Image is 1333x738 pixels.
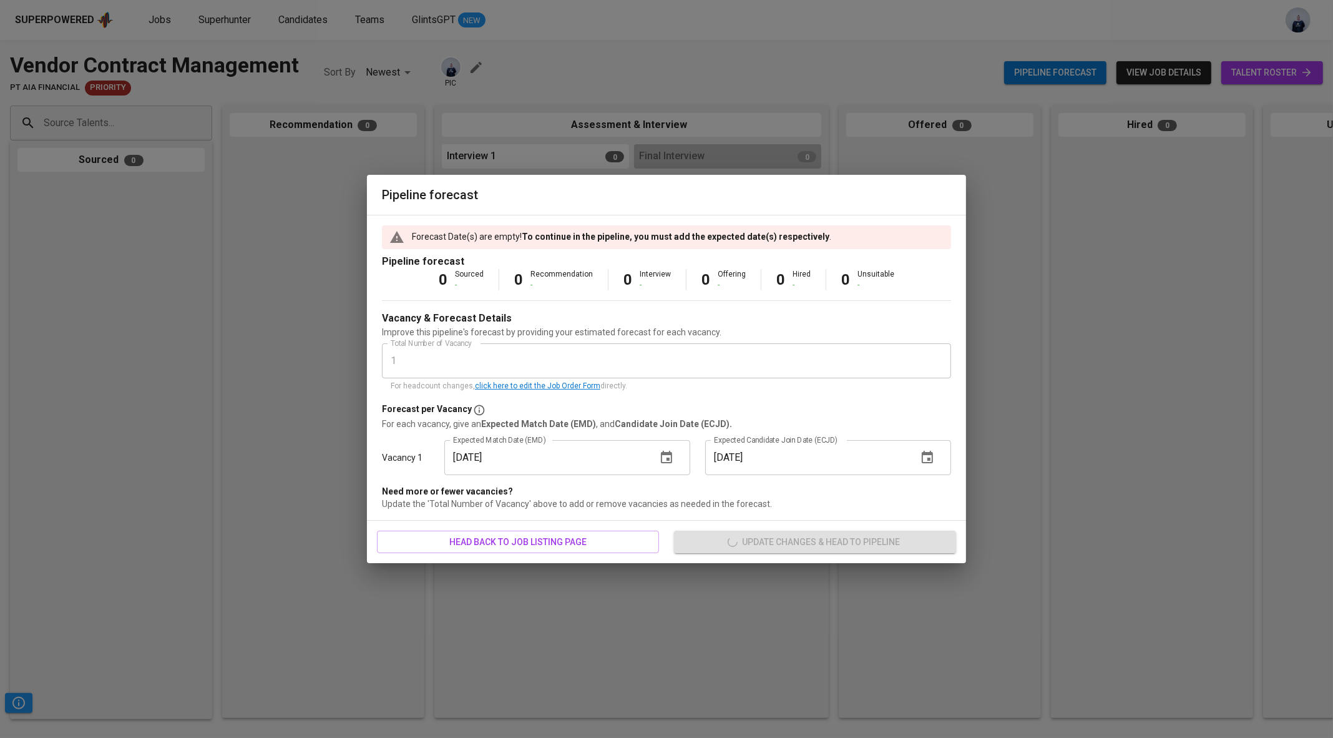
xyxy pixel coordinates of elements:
b: 0 [841,271,850,288]
p: Improve this pipeline's forecast by providing your estimated forecast for each vacancy. [382,326,951,338]
b: Candidate Join Date (ECJD). [615,419,732,429]
div: Sourced [455,269,484,290]
p: For headcount changes, directly. [391,380,942,393]
p: Forecast per Vacancy [382,403,472,418]
p: Forecast Date(s) are empty! . [412,230,831,243]
p: Update the 'Total Number of Vacancy' above to add or remove vacancies as needed in the forecast. [382,498,951,510]
b: 0 [776,271,785,288]
p: Vacancy 1 [382,451,422,464]
div: Interview [640,269,671,290]
div: - [718,280,746,290]
b: 0 [623,271,632,288]
a: click here to edit the Job Order Form [475,381,600,390]
div: - [857,280,894,290]
div: - [640,280,671,290]
button: head back to job listing page [377,531,659,554]
b: 0 [701,271,710,288]
p: For each vacancy, give an , and [382,418,951,430]
b: 0 [514,271,523,288]
div: Recommendation [530,269,593,290]
b: Expected Match Date (EMD) [481,419,596,429]
b: To continue in the pipeline, you must add the expected date(s) respectively [522,232,829,242]
div: Unsuitable [857,269,894,290]
p: Need more or fewer vacancies? [382,485,951,498]
div: - [793,280,811,290]
p: Pipeline forecast [382,254,951,269]
div: Offering [718,269,746,290]
b: 0 [439,271,447,288]
span: head back to job listing page [387,534,649,550]
p: Vacancy & Forecast Details [382,311,512,326]
div: Hired [793,269,811,290]
div: - [455,280,484,290]
h6: Pipeline forecast [382,185,951,205]
div: - [530,280,593,290]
